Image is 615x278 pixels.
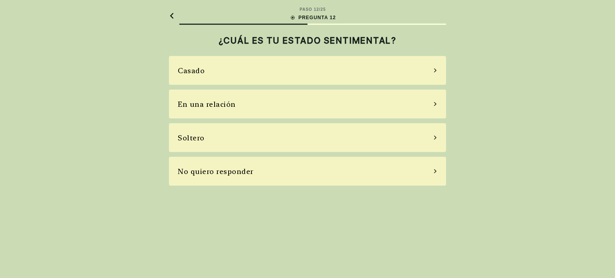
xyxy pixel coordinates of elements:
[178,99,236,110] div: En una relación
[178,65,205,76] div: Casado
[178,132,205,143] div: Soltero
[169,35,446,46] h2: ¿CUÁL ES TU ESTADO SENTIMENTAL?
[289,14,336,21] div: PREGUNTA 12
[178,166,254,177] div: No quiero responder
[299,6,326,12] div: PASO 12 / 25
